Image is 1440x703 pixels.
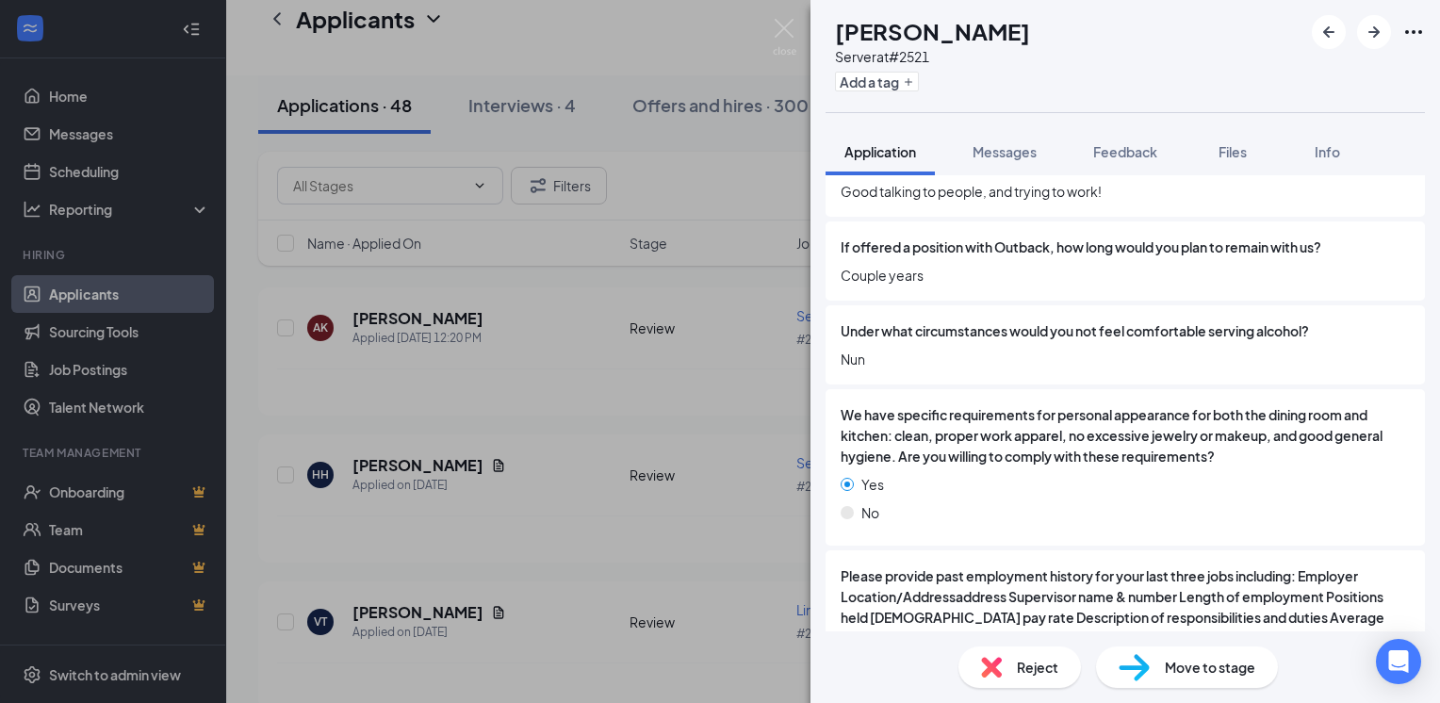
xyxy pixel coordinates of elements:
[841,349,1410,369] span: Nun
[835,72,919,91] button: PlusAdd a tag
[841,237,1321,257] span: If offered a position with Outback, how long would you plan to remain with us?
[1165,657,1255,678] span: Move to stage
[841,565,1410,648] span: Please provide past employment history for your last three jobs including: Employer Location/Addr...
[841,265,1410,286] span: Couple years
[1312,15,1346,49] button: ArrowLeftNew
[1315,143,1340,160] span: Info
[973,143,1037,160] span: Messages
[1363,21,1385,43] svg: ArrowRight
[1402,21,1425,43] svg: Ellipses
[1093,143,1157,160] span: Feedback
[844,143,916,160] span: Application
[861,474,884,495] span: Yes
[841,320,1309,341] span: Under what circumstances would you not feel comfortable serving alcohol?
[903,76,914,88] svg: Plus
[835,47,1030,66] div: Server at #2521
[1376,639,1421,684] div: Open Intercom Messenger
[1219,143,1247,160] span: Files
[1357,15,1391,49] button: ArrowRight
[1317,21,1340,43] svg: ArrowLeftNew
[841,181,1410,202] span: Good talking to people, and trying to work!
[1017,657,1058,678] span: Reject
[841,404,1410,466] span: We have specific requirements for personal appearance for both the dining room and kitchen: clean...
[835,15,1030,47] h1: [PERSON_NAME]
[861,502,879,523] span: No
